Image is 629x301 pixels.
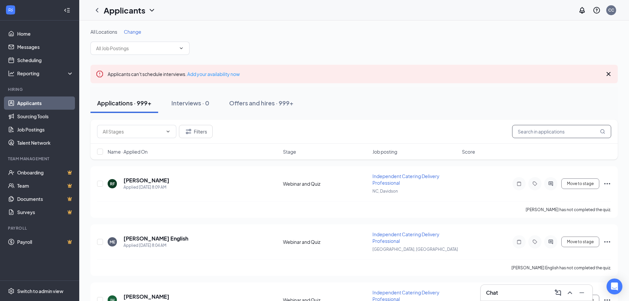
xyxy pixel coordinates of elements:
[372,148,397,155] span: Job posting
[372,189,398,194] span: NC, Davidson
[179,46,184,51] svg: ChevronDown
[515,239,523,245] svg: Note
[93,6,101,14] svg: ChevronLeft
[577,287,587,298] button: Minimize
[578,6,586,14] svg: Notifications
[110,239,115,245] div: ME
[8,70,15,77] svg: Analysis
[96,70,104,78] svg: Error
[123,177,169,184] h5: [PERSON_NAME]
[17,192,74,206] a: DocumentsCrown
[103,128,163,135] input: All Stages
[123,184,169,191] div: Applied [DATE] 8:09 AM
[64,7,70,14] svg: Collapse
[17,110,74,123] a: Sourcing Tools
[185,128,192,135] svg: Filter
[108,148,148,155] span: Name · Applied On
[372,231,439,244] span: Independent Catering Delivery Professional
[108,71,240,77] span: Applicants can't schedule interviews.
[97,99,152,107] div: Applications · 999+
[547,181,555,186] svg: ActiveChat
[187,71,240,77] a: Add your availability now
[8,87,72,92] div: Hiring
[283,148,296,155] span: Stage
[8,225,72,231] div: Payroll
[553,287,563,298] button: ComposeMessage
[372,173,439,186] span: Independent Catering Delivery Professional
[531,181,539,186] svg: Tag
[8,288,15,294] svg: Settings
[8,156,72,162] div: Team Management
[171,99,209,107] div: Interviews · 0
[17,206,74,219] a: SurveysCrown
[124,29,141,35] span: Change
[17,179,74,192] a: TeamCrown
[110,181,115,187] div: RF
[17,40,74,54] a: Messages
[561,178,599,189] button: Move to stage
[608,7,614,13] div: CC
[17,54,74,67] a: Scheduling
[561,237,599,247] button: Move to stage
[17,235,74,248] a: PayrollCrown
[511,265,611,271] p: [PERSON_NAME] English has not completed the quiz.
[148,6,156,14] svg: ChevronDown
[526,207,611,212] p: [PERSON_NAME] has not completed the quiz.
[104,5,145,16] h1: Applicants
[283,180,368,187] div: Webinar and Quiz
[17,166,74,179] a: OnboardingCrown
[7,7,14,13] svg: WorkstreamLogo
[600,129,605,134] svg: MagnifyingGlass
[283,239,368,245] div: Webinar and Quiz
[123,242,188,249] div: Applied [DATE] 8:04 AM
[566,289,574,297] svg: ChevronUp
[515,181,523,186] svg: Note
[486,289,498,296] h3: Chat
[593,6,601,14] svg: QuestionInfo
[17,288,63,294] div: Switch to admin view
[179,125,213,138] button: Filter Filters
[603,180,611,188] svg: Ellipses
[123,235,188,242] h5: [PERSON_NAME] English
[512,125,611,138] input: Search in applications
[531,239,539,245] svg: Tag
[607,279,622,294] div: Open Intercom Messenger
[462,148,475,155] span: Score
[17,96,74,110] a: Applicants
[17,70,74,77] div: Reporting
[90,29,117,35] span: All Locations
[372,247,458,252] span: [GEOGRAPHIC_DATA], [GEOGRAPHIC_DATA]
[17,27,74,40] a: Home
[165,129,171,134] svg: ChevronDown
[96,45,176,52] input: All Job Postings
[578,289,586,297] svg: Minimize
[605,70,612,78] svg: Cross
[17,123,74,136] a: Job Postings
[547,239,555,245] svg: ActiveChat
[17,136,74,149] a: Talent Network
[554,289,562,297] svg: ComposeMessage
[229,99,294,107] div: Offers and hires · 999+
[603,238,611,246] svg: Ellipses
[565,287,575,298] button: ChevronUp
[123,293,169,300] h5: [PERSON_NAME]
